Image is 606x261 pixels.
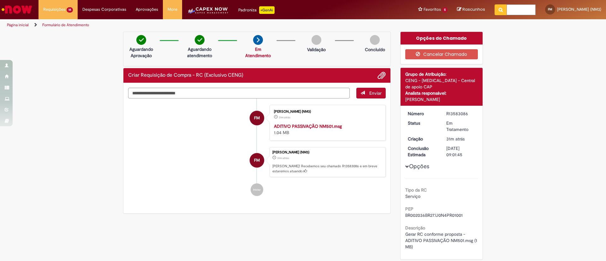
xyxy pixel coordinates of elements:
[405,187,427,193] b: Tipo da RC
[168,6,177,13] span: More
[405,90,478,96] div: Analista responsável:
[495,4,507,15] button: Pesquisar
[277,156,289,160] span: 31m atrás
[307,46,326,53] p: Validação
[128,98,386,203] ul: Histórico de tíquete
[67,7,73,13] span: 14
[548,7,552,11] span: FM
[446,136,465,142] time: 30/09/2025 17:01:41
[136,6,158,13] span: Aprovações
[250,111,264,125] div: Fernando Borges Moraes (NM3)
[128,147,386,177] li: Fernando Borges Moraes (NM3)
[279,116,290,119] span: 31m atrás
[365,46,385,53] p: Concluído
[277,156,289,160] time: 30/09/2025 17:01:41
[43,6,65,13] span: Requisições
[446,145,476,158] div: [DATE] 09:01:45
[403,120,442,126] dt: Status
[403,110,442,117] dt: Número
[462,6,485,12] span: Rascunhos
[446,110,476,117] div: R13583086
[446,136,465,142] span: 31m atrás
[274,123,379,136] div: 1.04 MB
[312,35,321,45] img: img-circle-grey.png
[187,6,229,19] img: CapexLogo5.png
[401,32,483,44] div: Opções do Chamado
[250,153,264,168] div: Fernando Borges Moraes (NM3)
[136,35,146,45] img: check-circle-green.png
[253,35,263,45] img: arrow-next.png
[7,22,29,27] a: Página inicial
[405,49,478,59] button: Cancelar Chamado
[356,88,386,98] button: Enviar
[405,193,420,199] span: Serviço
[446,120,476,133] div: Em Tratamento
[424,6,441,13] span: Favoritos
[369,90,382,96] span: Enviar
[254,153,260,168] span: FM
[184,46,215,59] p: Aguardando atendimento
[82,6,126,13] span: Despesas Corporativas
[274,123,342,129] a: ADITIVO PASSIVAÇÃO NM501.msg
[259,6,275,14] p: +GenAi
[5,19,399,31] ul: Trilhas de página
[405,71,478,77] div: Grupo de Atribuição:
[238,6,275,14] div: Padroniza
[377,71,386,80] button: Adicionar anexos
[403,136,442,142] dt: Criação
[405,212,463,218] span: BR002036BR27.U0N4PR01001
[279,116,290,119] time: 30/09/2025 17:00:57
[403,145,442,158] dt: Conclusão Estimada
[405,206,413,212] b: PEP
[272,151,382,154] div: [PERSON_NAME] (NM3)
[457,7,485,13] a: Rascunhos
[405,225,425,231] b: Descrição
[442,7,448,13] span: 5
[245,46,271,58] a: Em Atendimento
[446,136,476,142] div: 30/09/2025 17:01:41
[405,231,478,250] span: Gerar RC conforme proposta - ADITIVO PASSIVAÇÃO NM501.msg (1 MB)
[42,22,89,27] a: Formulário de Atendimento
[126,46,157,59] p: Aguardando Aprovação
[370,35,380,45] img: img-circle-grey.png
[405,96,478,103] div: [PERSON_NAME]
[272,164,382,174] p: [PERSON_NAME]! Recebemos seu chamado R13583086 e em breve estaremos atuando.
[128,88,350,98] textarea: Digite sua mensagem aqui...
[254,110,260,126] span: FM
[274,110,379,114] div: [PERSON_NAME] (NM3)
[405,77,478,90] div: CENG - [MEDICAL_DATA] - Central de apoio CAP
[195,35,205,45] img: check-circle-green.png
[1,3,33,16] img: ServiceNow
[128,73,243,78] h2: Criar Requisição de Compra - RC (Exclusivo CENG) Histórico de tíquete
[557,7,601,12] span: [PERSON_NAME] (NM3)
